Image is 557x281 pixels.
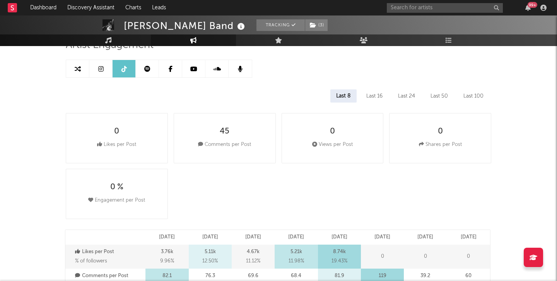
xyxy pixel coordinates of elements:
[66,41,154,50] span: Artist Engagement
[335,271,344,281] p: 81.9
[528,2,537,8] div: 99 +
[305,19,328,31] button: (3)
[110,183,123,192] div: 0 %
[330,89,357,103] div: Last 8
[458,89,489,103] div: Last 100
[461,233,477,242] p: [DATE]
[159,233,175,242] p: [DATE]
[290,247,302,257] p: 5.21k
[202,233,218,242] p: [DATE]
[88,196,145,205] div: Engagement per Post
[525,5,531,11] button: 99+
[404,245,447,269] div: 0
[198,140,251,149] div: Comments per Post
[205,271,215,281] p: 76.3
[202,257,218,266] span: 12.50 %
[75,271,144,281] p: Comments per Post
[417,233,433,242] p: [DATE]
[420,271,430,281] p: 39.2
[97,140,136,149] div: Likes per Post
[361,89,388,103] div: Last 16
[374,233,390,242] p: [DATE]
[160,257,174,266] span: 9.96 %
[246,257,260,266] span: 11.12 %
[447,245,490,269] div: 0
[256,19,305,31] button: Tracking
[247,247,260,257] p: 4.67k
[361,245,404,269] div: 0
[205,247,216,257] p: 5.11k
[289,257,304,266] span: 11.98 %
[333,247,346,257] p: 8.74k
[438,127,443,136] div: 0
[75,259,107,264] span: % of followers
[419,140,462,149] div: Shares per Post
[331,257,347,266] span: 19.43 %
[248,271,258,281] p: 69.6
[379,271,386,281] p: 119
[425,89,454,103] div: Last 50
[220,127,229,136] div: 45
[288,233,304,242] p: [DATE]
[392,89,421,103] div: Last 24
[331,233,347,242] p: [DATE]
[387,3,503,13] input: Search for artists
[245,233,261,242] p: [DATE]
[161,247,173,257] p: 3.76k
[162,271,172,281] p: 82.1
[124,19,247,32] div: [PERSON_NAME] Band
[75,247,144,257] p: Likes per Post
[312,140,353,149] div: Views per Post
[291,271,301,281] p: 68.4
[465,271,472,281] p: 60
[114,127,119,136] div: 0
[305,19,328,31] span: ( 3 )
[330,127,335,136] div: 0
